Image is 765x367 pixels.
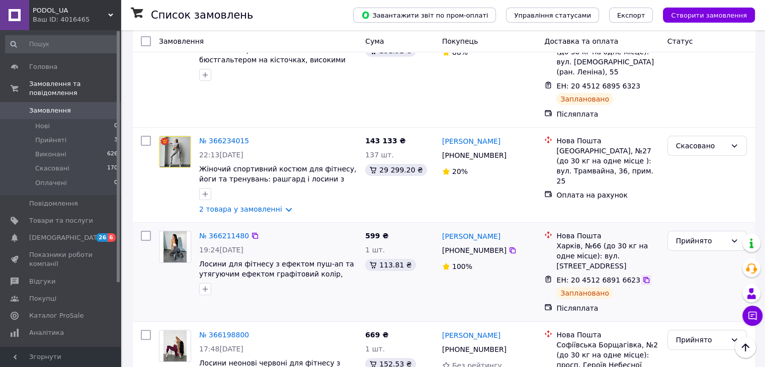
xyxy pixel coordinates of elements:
[199,151,243,159] span: 22:13[DATE]
[96,233,108,242] span: 26
[159,330,191,362] a: Фото товару
[556,231,659,241] div: Нова Пошта
[114,122,118,131] span: 0
[199,205,282,213] a: 2 товара у замовленні
[353,8,496,23] button: Завантажити звіт по пром-оплаті
[29,250,93,268] span: Показники роботи компанії
[107,164,118,173] span: 170
[114,136,118,145] span: 3
[114,178,118,188] span: 0
[365,164,427,176] div: 29 299.20 ₴
[199,260,354,298] a: Лосини для фітнесу з ефектом пуш-ап та утягуючим ефектом графітовий колір, розмір XL (легінси для...
[365,137,405,145] span: 143 133 ₴
[29,62,57,71] span: Головна
[107,150,118,159] span: 626
[452,167,468,175] span: 20%
[609,8,653,23] button: Експорт
[676,235,726,246] div: Прийнято
[556,93,613,105] div: Заплановано
[29,345,93,363] span: Управління сайтом
[676,334,726,345] div: Прийнято
[556,82,640,90] span: ЕН: 20 4512 6895 6323
[29,79,121,98] span: Замовлення та повідомлення
[35,164,69,173] span: Скасовані
[29,216,93,225] span: Товари та послуги
[365,232,388,240] span: 599 ₴
[29,311,83,320] span: Каталог ProSale
[440,148,508,162] div: [PHONE_NUMBER]
[440,243,508,257] div: [PHONE_NUMBER]
[35,150,66,159] span: Виконані
[506,8,599,23] button: Управління статусами
[29,233,104,242] span: [DEMOGRAPHIC_DATA]
[556,330,659,340] div: Нова Пошта
[35,122,50,131] span: Нові
[442,37,478,45] span: Покупець
[556,146,659,186] div: [GEOGRAPHIC_DATA], №27 (до 30 кг на одне місце ): вул. Трамвайна, 36, прим. 25
[442,136,500,146] a: [PERSON_NAME]
[452,48,468,56] span: 88%
[29,106,71,115] span: Замовлення
[442,231,500,241] a: [PERSON_NAME]
[653,11,755,19] a: Створити замовлення
[556,109,659,119] div: Післяплата
[440,342,508,356] div: [PHONE_NUMBER]
[365,331,388,339] span: 669 ₴
[33,15,121,24] div: Ваш ID: 4016465
[35,178,67,188] span: Оплачені
[35,136,66,145] span: Прийняті
[544,37,618,45] span: Доставка та оплата
[365,246,385,254] span: 1 шт.
[199,165,357,193] a: Жіночий спортивний костюм для фітнесу, йоги та тренувань: рашгард і лосини з ефектом Push-Up, роз...
[556,241,659,271] div: Харків, №66 (до 30 кг на одне місце): вул. [STREET_ADDRESS]
[199,232,249,240] a: № 366211480
[199,246,243,254] span: 19:24[DATE]
[556,190,659,200] div: Оплата на рахунок
[29,328,64,337] span: Аналітика
[676,140,726,151] div: Скасовано
[365,37,384,45] span: Cума
[33,6,108,15] span: PODOL_UA
[199,331,249,339] a: № 366198800
[442,330,500,340] a: [PERSON_NAME]
[514,12,591,19] span: Управління статусами
[742,306,762,326] button: Чат з покупцем
[29,277,55,286] span: Відгуки
[671,12,747,19] span: Створити замовлення
[159,136,191,168] a: Фото товару
[29,199,78,208] span: Повідомлення
[159,231,191,263] a: Фото товару
[151,9,253,21] h1: Список замовлень
[556,287,613,299] div: Заплановано
[556,276,640,284] span: ЕН: 20 4512 6891 6623
[29,294,56,303] span: Покупці
[365,259,415,271] div: 113.81 ₴
[663,8,755,23] button: Створити замовлення
[556,136,659,146] div: Нова Пошта
[361,11,488,20] span: Завантажити звіт по пром-оплаті
[667,37,693,45] span: Статус
[163,231,187,262] img: Фото товару
[365,345,385,353] span: 1 шт.
[199,137,249,145] a: № 366234015
[452,262,472,270] span: 100%
[5,35,119,53] input: Пошук
[556,303,659,313] div: Післяплата
[159,37,204,45] span: Замовлення
[159,136,191,167] img: Фото товару
[617,12,645,19] span: Експорт
[735,337,756,358] button: Наверх
[199,345,243,353] span: 17:48[DATE]
[163,330,187,361] img: Фото товару
[108,233,116,242] span: 6
[365,151,394,159] span: 137 шт.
